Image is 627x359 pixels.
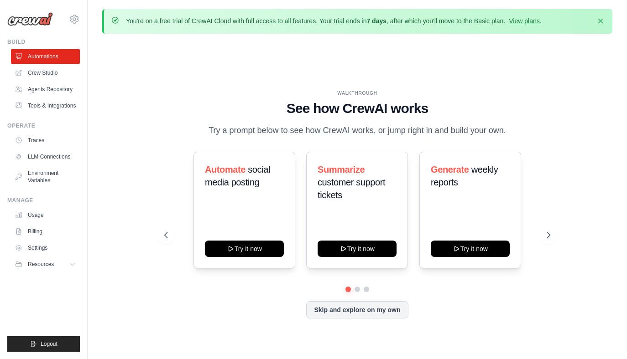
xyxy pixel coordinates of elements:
[7,12,53,26] img: Logo
[11,224,80,239] a: Billing
[11,66,80,80] a: Crew Studio
[7,197,80,204] div: Manage
[11,49,80,64] a: Automations
[509,17,539,25] a: View plans
[205,241,284,257] button: Try it now
[11,149,80,164] a: LLM Connections
[11,82,80,97] a: Agents Repository
[28,261,54,268] span: Resources
[126,16,542,26] p: You're on a free trial of CrewAI Cloud with full access to all features. Your trial ends in , aft...
[306,301,408,318] button: Skip and explore on my own
[11,133,80,148] a: Traces
[11,98,80,113] a: Tools & Integrations
[11,241,80,255] a: Settings
[7,122,80,129] div: Operate
[11,208,80,222] a: Usage
[204,124,511,137] p: Try a prompt below to see how CrewAI works, or jump right in and build your own.
[164,90,550,97] div: WALKTHROUGH
[205,164,246,174] span: Automate
[7,38,80,46] div: Build
[7,336,80,352] button: Logout
[318,241,397,257] button: Try it now
[11,166,80,188] a: Environment Variables
[431,164,498,187] span: weekly reports
[431,164,469,174] span: Generate
[318,177,385,200] span: customer support tickets
[366,17,387,25] strong: 7 days
[581,315,627,359] iframe: Chat Widget
[41,340,57,348] span: Logout
[431,241,510,257] button: Try it now
[164,100,550,117] h1: See how CrewAI works
[11,257,80,272] button: Resources
[205,164,270,187] span: social media posting
[318,164,365,174] span: Summarize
